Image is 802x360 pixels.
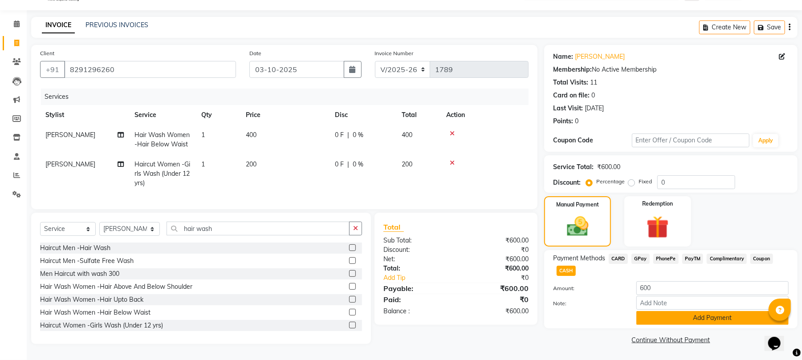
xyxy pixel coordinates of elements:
div: ₹600.00 [456,236,535,245]
input: Enter Offer / Coupon Code [632,133,749,147]
span: 400 [402,131,412,139]
span: CARD [609,254,628,264]
a: PREVIOUS INVOICES [85,21,148,29]
span: 200 [402,160,412,168]
label: Redemption [642,200,673,208]
input: Amount [636,281,789,295]
div: ₹600.00 [456,255,535,264]
div: Services [41,89,535,105]
a: Continue Without Payment [546,336,796,345]
div: 11 [590,78,597,87]
div: Sub Total: [377,236,456,245]
div: Hair Wash Women -Hair Upto Back [40,295,143,304]
th: Total [396,105,441,125]
span: GPay [631,254,650,264]
img: _gift.svg [639,213,676,241]
div: Hair Wash Women -Hair Below Waist [40,308,151,317]
div: ₹600.00 [456,264,535,273]
div: Haircut Men -Sulfate Free Wash [40,256,134,266]
th: Qty [196,105,240,125]
label: Fixed [639,178,652,186]
button: Apply [753,134,778,147]
span: 0 F [335,160,344,169]
span: Payment Methods [553,254,605,263]
label: Invoice Number [375,49,414,57]
div: Discount: [377,245,456,255]
a: INVOICE [42,17,75,33]
div: Men Haircut with wash 300 [40,269,119,279]
div: ₹600.00 [456,283,535,294]
label: Manual Payment [556,201,599,209]
input: Search by Name/Mobile/Email/Code [64,61,236,78]
span: Coupon [750,254,773,264]
div: [DATE] [585,104,604,113]
div: Coupon Code [553,136,631,145]
div: ₹600.00 [597,162,620,172]
label: Date [249,49,261,57]
th: Action [441,105,529,125]
div: No Active Membership [553,65,789,74]
button: Save [754,20,785,34]
div: Payable: [377,283,456,294]
div: Card on file: [553,91,590,100]
div: ₹600.00 [456,307,535,316]
span: 0 % [353,160,363,169]
span: | [347,130,349,140]
span: Hair Wash Women -Hair Below Waist [134,131,190,148]
div: ₹0 [456,294,535,305]
div: Service Total: [553,162,594,172]
span: [PERSON_NAME] [45,131,95,139]
span: [PERSON_NAME] [45,160,95,168]
th: Price [240,105,330,125]
div: Total Visits: [553,78,588,87]
input: Search or Scan [167,222,350,235]
span: 0 % [353,130,363,140]
label: Note: [546,299,629,307]
div: Haircut Men -Hair Wash [40,243,110,253]
div: ₹0 [469,273,535,283]
img: _cash.svg [560,214,595,239]
span: Haircut Women -Girls Wash (Under 12 yrs) [134,160,190,187]
div: Discount: [553,178,581,187]
button: Add Payment [636,311,789,325]
span: 200 [246,160,256,168]
div: Net: [377,255,456,264]
span: PhonePe [653,254,679,264]
label: Percentage [596,178,625,186]
th: Stylist [40,105,129,125]
span: 0 F [335,130,344,140]
iframe: chat widget [765,324,793,351]
div: Points: [553,117,573,126]
span: Complimentary [707,254,747,264]
div: Total: [377,264,456,273]
div: 0 [575,117,578,126]
div: Name: [553,52,573,61]
div: Paid: [377,294,456,305]
span: 1 [201,160,205,168]
div: Last Visit: [553,104,583,113]
span: CASH [557,266,576,276]
input: Add Note [636,296,789,310]
div: 0 [591,91,595,100]
span: PayTM [682,254,704,264]
th: Service [129,105,196,125]
div: Balance : [377,307,456,316]
th: Disc [330,105,396,125]
div: Hair Wash Women -Hair Above And Below Shoulder [40,282,192,291]
span: Total [383,222,404,232]
button: Create New [699,20,750,34]
div: Membership: [553,65,592,74]
label: Client [40,49,54,57]
label: Amount: [546,284,629,292]
span: 400 [246,131,256,139]
span: 1 [201,131,205,139]
div: ₹0 [456,245,535,255]
button: +91 [40,61,65,78]
a: [PERSON_NAME] [575,52,625,61]
span: | [347,160,349,169]
div: Haircut Women -Girls Wash (Under 12 yrs) [40,321,163,330]
a: Add Tip [377,273,469,283]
